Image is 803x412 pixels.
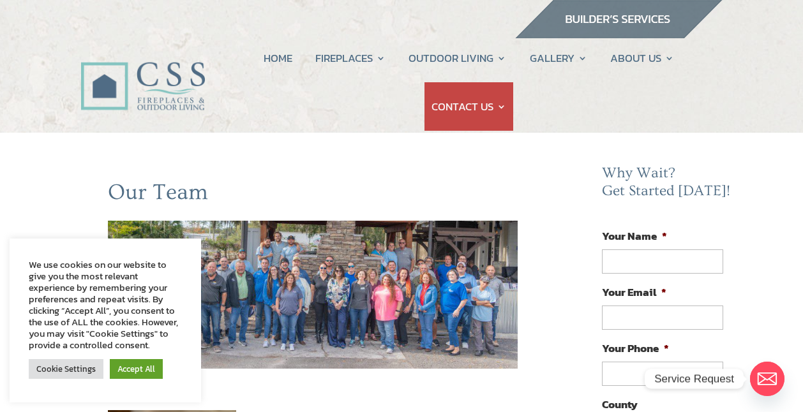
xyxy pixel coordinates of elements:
h1: Our Team [108,179,518,212]
a: Cookie Settings [29,359,103,379]
div: We use cookies on our website to give you the most relevant experience by remembering your prefer... [29,259,182,351]
img: team2 [108,221,518,369]
a: Email [750,362,784,396]
a: Accept All [110,359,163,379]
label: Your Name [602,229,667,243]
img: CSS Fireplaces & Outdoor Living (Formerly Construction Solutions & Supply)- Jacksonville Ormond B... [80,28,205,117]
label: Your Email [602,285,666,299]
a: CONTACT US [432,82,506,131]
a: ABOUT US [610,34,674,82]
a: OUTDOOR LIVING [409,34,506,82]
a: builder services construction supply [514,26,723,43]
a: HOME [264,34,292,82]
label: County [602,397,638,411]
h2: Why Wait? Get Started [DATE]! [602,165,733,206]
label: Your Phone [602,341,669,355]
a: GALLERY [530,34,587,82]
a: FIREPLACES [315,34,386,82]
